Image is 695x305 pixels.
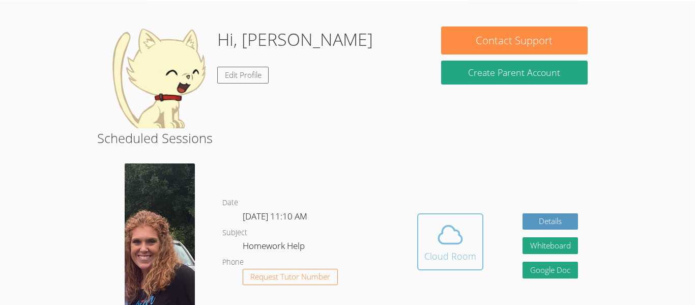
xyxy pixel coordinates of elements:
[424,249,476,263] div: Cloud Room
[243,210,307,222] span: [DATE] 11:10 AM
[441,61,588,85] button: Create Parent Account
[217,26,373,52] h1: Hi, [PERSON_NAME]
[417,213,483,270] button: Cloud Room
[523,237,578,254] button: Whiteboard
[441,26,588,54] button: Contact Support
[523,213,578,230] a: Details
[97,128,598,148] h2: Scheduled Sessions
[107,26,209,128] img: default.png
[222,197,238,209] dt: Date
[217,67,269,84] a: Edit Profile
[243,269,338,286] button: Request Tutor Number
[222,256,244,269] dt: Phone
[523,262,578,279] a: Google Doc
[250,273,330,281] span: Request Tutor Number
[243,239,307,256] dd: Homework Help
[222,227,247,239] dt: Subject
